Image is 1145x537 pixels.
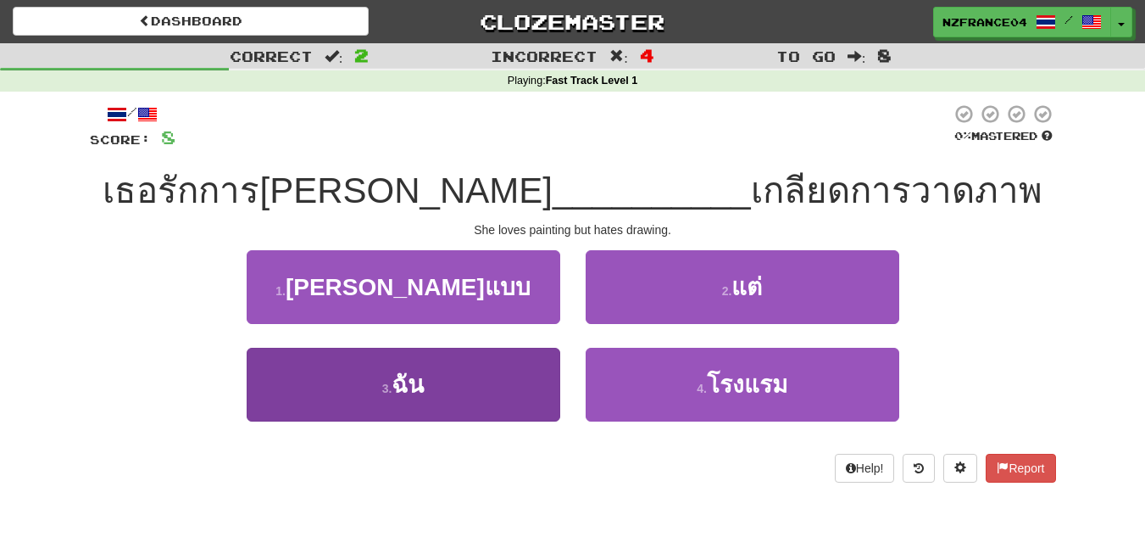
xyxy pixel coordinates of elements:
[275,284,286,298] small: 1 .
[247,348,560,422] button: 3.ฉัน
[325,49,343,64] span: :
[722,284,732,298] small: 2 .
[942,14,1027,30] span: NZFrance04
[731,274,762,300] span: แต่
[609,49,628,64] span: :
[954,129,971,143] span: 0 %
[848,49,866,64] span: :
[951,129,1056,144] div: Mastered
[286,274,531,300] span: [PERSON_NAME]แบบ
[776,48,836,64] span: To go
[877,45,892,65] span: 8
[640,45,654,65] span: 4
[491,48,598,64] span: Incorrect
[103,171,552,210] span: เธอรักการ[PERSON_NAME]
[986,454,1055,483] button: Report
[90,221,1056,238] div: She loves painting but hates drawing.
[354,45,369,65] span: 2
[751,171,1042,210] span: เกลียดการวาดภาพ
[707,372,787,398] span: โรงแรม
[382,382,392,395] small: 3 .
[230,48,313,64] span: Correct
[933,7,1111,37] a: NZFrance04 /
[553,171,751,210] span: __________
[247,250,560,324] button: 1.[PERSON_NAME]แบบ
[13,7,369,36] a: Dashboard
[546,75,638,87] strong: Fast Track Level 1
[394,7,750,36] a: Clozemaster
[90,103,175,125] div: /
[586,348,899,422] button: 4.โรงแรม
[90,132,151,147] span: Score:
[697,382,707,395] small: 4 .
[835,454,895,483] button: Help!
[586,250,899,324] button: 2.แต่
[1064,14,1073,25] span: /
[903,454,935,483] button: Round history (alt+y)
[161,126,175,148] span: 8
[392,372,424,398] span: ฉัน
